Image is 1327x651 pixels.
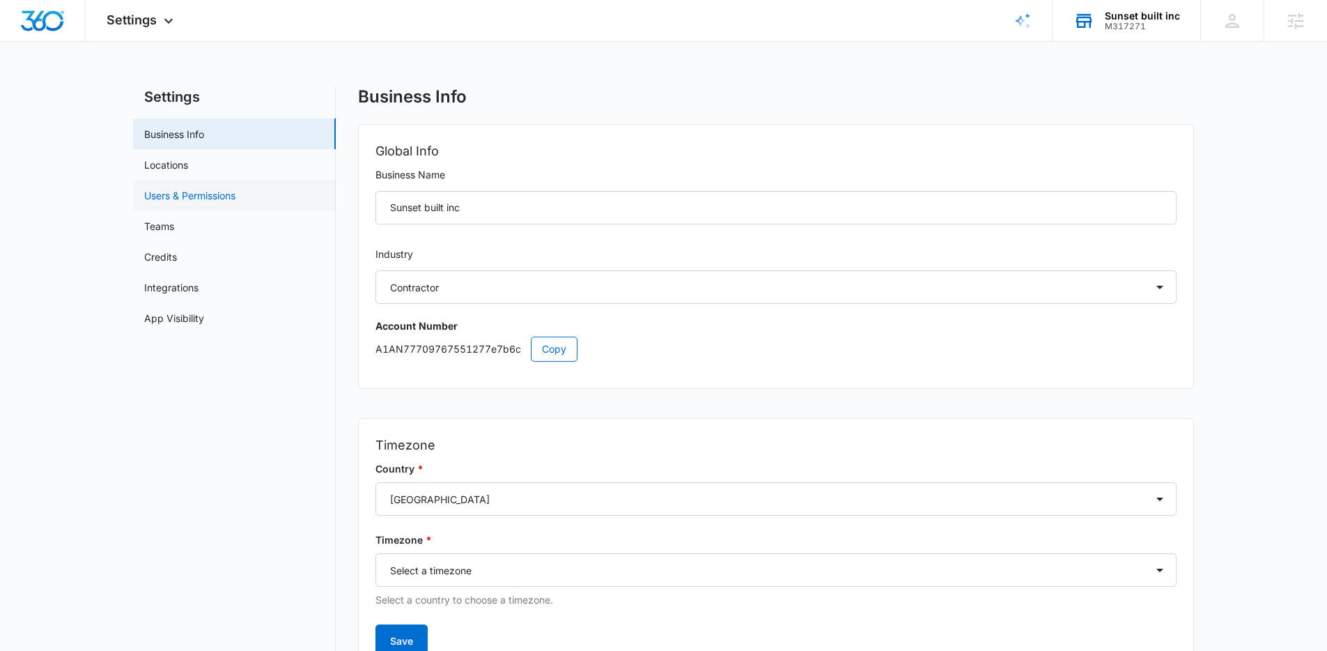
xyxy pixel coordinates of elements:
strong: Account Number [375,320,458,332]
label: Business Name [375,167,1177,183]
p: Select a country to choose a timezone. [375,592,1177,608]
h1: Business Info [358,86,467,107]
div: account id [1105,22,1180,31]
a: App Visibility [144,311,204,325]
p: A1AN77709767551277e7b6c [375,337,1177,362]
h2: Timezone [375,436,1177,455]
div: account name [1105,10,1180,22]
h2: Global Info [375,141,1177,161]
a: Credits [144,250,177,264]
label: Timezone [375,533,1177,548]
span: Copy [542,342,566,357]
button: Copy [531,337,577,362]
h2: Settings [133,86,336,107]
a: Integrations [144,280,199,295]
a: Teams [144,219,174,233]
label: Country [375,461,1177,477]
a: Users & Permissions [144,188,235,203]
a: Business Info [144,127,204,141]
span: Settings [107,13,157,27]
a: Locations [144,158,188,172]
label: Industry [375,247,1177,262]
